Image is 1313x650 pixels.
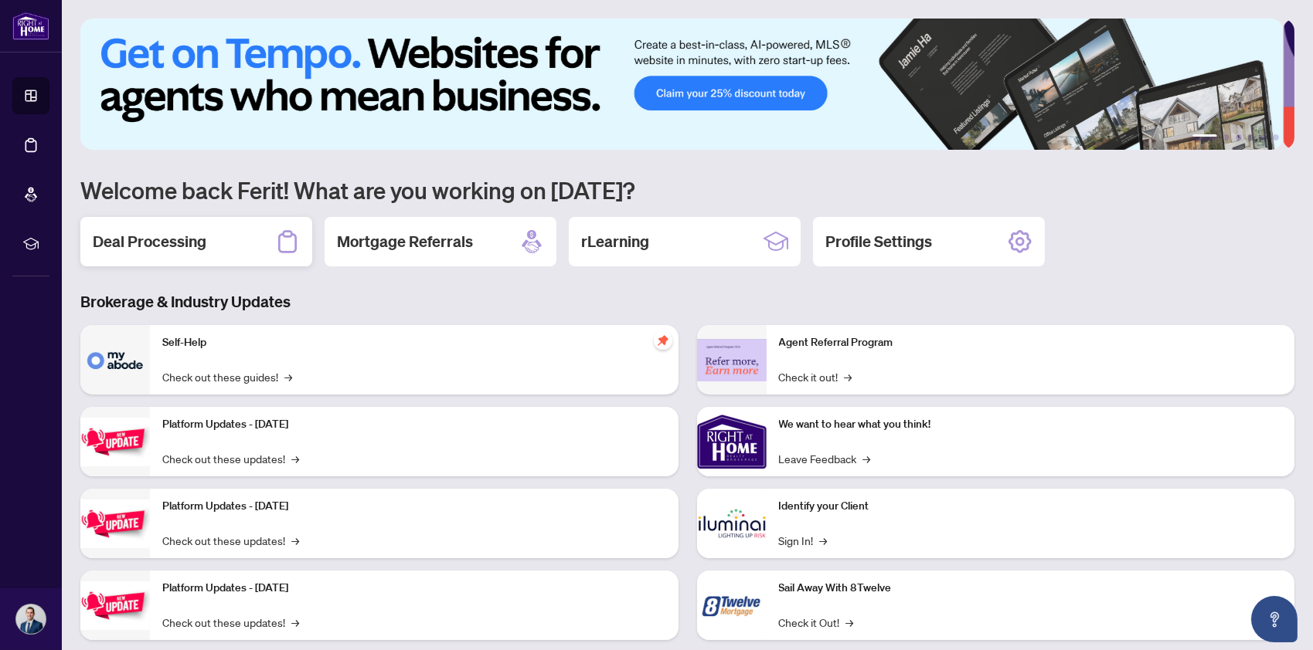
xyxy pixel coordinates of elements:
button: 6 [1273,134,1279,140]
p: Platform Updates - [DATE] [162,416,666,433]
button: 2 [1223,134,1230,140]
img: Sail Away With 8Twelve [697,570,767,640]
a: Check out these updates!→ [162,614,299,631]
p: Platform Updates - [DATE] [162,580,666,597]
a: Leave Feedback→ [779,450,871,467]
img: Agent Referral Program [697,339,767,381]
button: 4 [1248,134,1254,140]
button: Open asap [1251,596,1298,642]
p: Self-Help [162,334,666,351]
span: → [284,368,292,385]
h2: Profile Settings [825,231,932,252]
button: 3 [1236,134,1242,140]
span: → [291,614,299,631]
img: Profile Icon [16,604,46,634]
span: → [820,532,828,549]
button: 5 [1260,134,1267,140]
img: Self-Help [80,325,150,394]
img: logo [12,12,49,40]
a: Check out these updates!→ [162,450,299,467]
p: Identify your Client [779,498,1283,515]
span: → [845,368,852,385]
h2: Mortgage Referrals [337,231,473,252]
span: → [291,450,299,467]
h1: Welcome back Ferit! What are you working on [DATE]? [80,175,1294,205]
img: Slide 0 [80,19,1283,150]
a: Check out these guides!→ [162,368,292,385]
a: Sign In!→ [779,532,828,549]
h2: Deal Processing [93,231,206,252]
img: Identify your Client [697,489,767,558]
img: Platform Updates - July 8, 2025 [80,499,150,548]
img: We want to hear what you think! [697,407,767,476]
a: Check it Out!→ [779,614,854,631]
h3: Brokerage & Industry Updates [80,291,1294,313]
button: 1 [1192,134,1217,140]
span: → [863,450,871,467]
p: We want to hear what you think! [779,416,1283,433]
a: Check it out!→ [779,368,852,385]
span: → [846,614,854,631]
p: Platform Updates - [DATE] [162,498,666,515]
a: Check out these updates!→ [162,532,299,549]
span: pushpin [654,331,672,350]
p: Sail Away With 8Twelve [779,580,1283,597]
img: Platform Updates - June 23, 2025 [80,581,150,630]
span: → [291,532,299,549]
h2: rLearning [581,231,649,252]
p: Agent Referral Program [779,334,1283,351]
img: Platform Updates - July 21, 2025 [80,418,150,466]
